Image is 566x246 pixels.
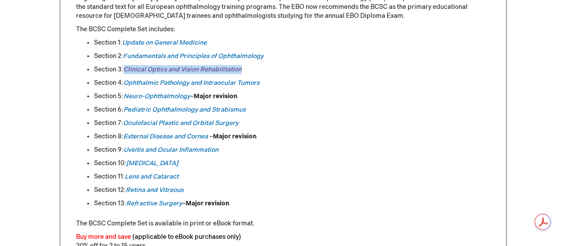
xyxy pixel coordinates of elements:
li: Section 4: [94,79,490,88]
a: [MEDICAL_DATA] [126,159,178,167]
a: Pediatric Ophthalmology and Strabismus [123,106,246,113]
li: Section 2: [94,52,490,61]
p: The BCSC Complete Set includes: [76,25,490,34]
strong: Major revision [213,133,256,140]
li: Section 8: – [94,132,490,141]
li: Section 7: [94,119,490,128]
a: Refractive Surgery [126,200,182,207]
a: Clinical Optics and Vision Rehabilitation [123,66,242,73]
li: Section 12: [94,186,490,195]
a: Uveitis and Ocular Inflammation [123,146,218,154]
a: Update on General Medicine [122,39,207,46]
li: Section 6: [94,105,490,114]
font: (applicable to eBook purchases only) [132,233,241,241]
a: Lens and Cataract [125,173,179,180]
a: Fundamentals and Principles of Ophthalmology [123,52,264,60]
li: Section 5: – [94,92,490,101]
a: External Disease and Cornea [123,133,208,140]
li: Section 10: [94,159,490,168]
p: The BCSC Complete Set is available in print or eBook format. [76,219,490,228]
font: Buy more and save [76,233,131,241]
li: Section 11: [94,172,490,181]
strong: Major revision [194,92,237,100]
li: Section 9: [94,146,490,154]
a: Retina and Vitreous [126,186,183,194]
li: Section 1: [94,38,490,47]
a: Neuro-Ophthalmology [123,92,190,100]
li: Section 13: – [94,199,490,208]
li: Section 3: [94,65,490,74]
strong: Major revision [186,200,229,207]
a: Oculofacial Plastic and Orbital Surgery [123,119,238,127]
a: Ophthalmic Pathology and Intraocular Tumors [123,79,260,87]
